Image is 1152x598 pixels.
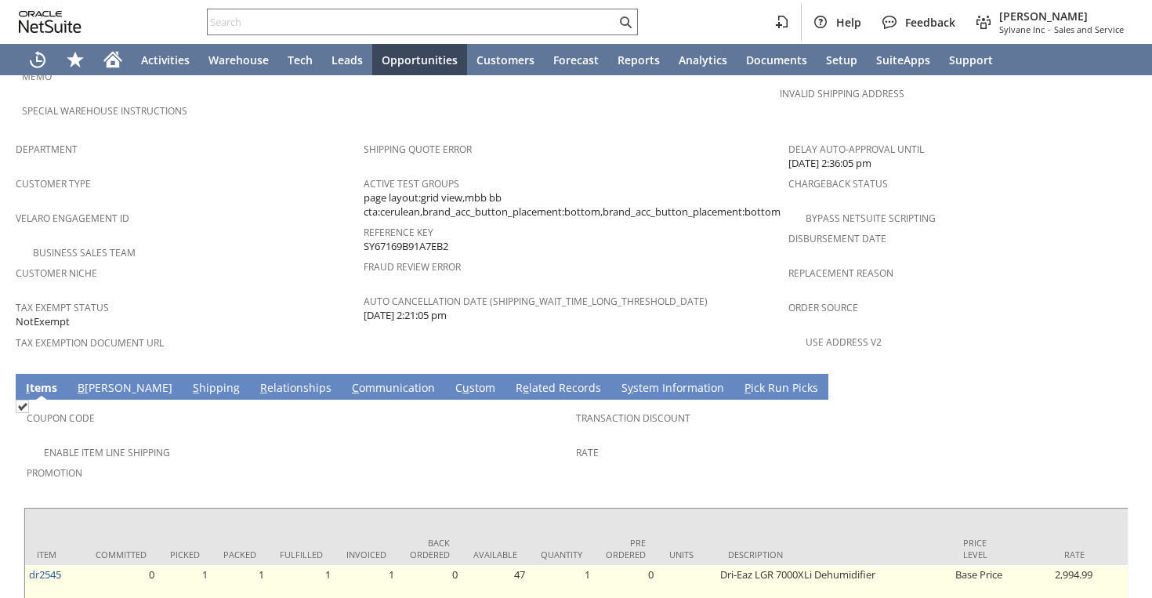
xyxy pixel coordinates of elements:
[364,260,461,274] a: Fraud Review Error
[999,24,1045,35] span: Sylvane Inc
[788,266,893,280] a: Replacement reason
[836,15,861,30] span: Help
[16,177,91,190] a: Customer Type
[372,44,467,75] a: Opportunities
[876,53,930,67] span: SuiteApps
[223,549,256,560] div: Packed
[806,335,882,349] a: Use Address V2
[28,50,47,69] svg: Recent Records
[1022,549,1085,560] div: Rate
[544,44,608,75] a: Forecast
[608,44,669,75] a: Reports
[94,44,132,75] a: Home
[867,44,940,75] a: SuiteApps
[364,177,459,190] a: Active Test Groups
[746,53,807,67] span: Documents
[364,143,472,156] a: Shipping Quote Error
[16,301,109,314] a: Tax Exempt Status
[905,15,955,30] span: Feedback
[679,53,727,67] span: Analytics
[16,266,97,280] a: Customer Niche
[29,567,61,582] a: dr2545
[1108,377,1127,396] a: Unrolled view on
[741,380,822,397] a: Pick Run Picks
[346,549,386,560] div: Invoiced
[616,13,635,31] svg: Search
[19,11,82,33] svg: logo
[16,143,78,156] a: Department
[1048,24,1051,35] span: -
[364,295,708,308] a: Auto Cancellation Date (shipping_wait_time_long_threshold_date)
[963,537,998,560] div: Price Level
[260,380,267,395] span: R
[256,380,335,397] a: Relationships
[37,549,72,560] div: Item
[999,9,1124,24] span: [PERSON_NAME]
[826,53,857,67] span: Setup
[467,44,544,75] a: Customers
[27,466,82,480] a: Promotion
[74,380,176,397] a: B[PERSON_NAME]
[576,446,599,459] a: Rate
[788,156,871,171] span: [DATE] 2:36:05 pm
[737,44,817,75] a: Documents
[189,380,244,397] a: Shipping
[744,380,751,395] span: P
[618,380,728,397] a: System Information
[280,549,323,560] div: Fulfilled
[728,549,940,560] div: Description
[103,50,122,69] svg: Home
[16,314,70,329] span: NotExempt
[788,301,858,314] a: Order Source
[44,446,170,459] a: Enable Item Line Shipping
[78,380,85,395] span: B
[22,380,61,397] a: Items
[132,44,199,75] a: Activities
[16,336,164,350] a: Tax Exemption Document URL
[364,226,433,239] a: Reference Key
[352,380,359,395] span: C
[618,53,660,67] span: Reports
[451,380,499,397] a: Custom
[193,380,199,395] span: S
[476,53,534,67] span: Customers
[553,53,599,67] span: Forecast
[780,87,904,100] a: Invalid Shipping Address
[512,380,605,397] a: Related Records
[364,308,447,323] span: [DATE] 2:21:05 pm
[628,380,633,395] span: y
[16,212,129,225] a: Velaro Engagement ID
[26,380,30,395] span: I
[576,411,690,425] a: Transaction Discount
[27,411,95,425] a: Coupon Code
[22,104,187,118] a: Special Warehouse Instructions
[22,70,52,83] a: Memo
[788,177,888,190] a: Chargeback Status
[56,44,94,75] div: Shortcuts
[96,549,147,560] div: Committed
[208,13,616,31] input: Search
[940,44,1002,75] a: Support
[16,400,29,413] img: Checked
[170,549,200,560] div: Picked
[199,44,278,75] a: Warehouse
[331,53,363,67] span: Leads
[208,53,269,67] span: Warehouse
[278,44,322,75] a: Tech
[1054,24,1124,35] span: Sales and Service
[669,44,737,75] a: Analytics
[364,239,448,254] span: SY67169B91A7EB2
[141,53,190,67] span: Activities
[348,380,439,397] a: Communication
[364,190,781,219] span: page layout:grid view,mbb bb cta:cerulean,brand_acc_button_placement:bottom,brand_acc_button_plac...
[949,53,993,67] span: Support
[523,380,529,395] span: e
[788,232,886,245] a: Disbursement Date
[288,53,313,67] span: Tech
[66,50,85,69] svg: Shortcuts
[669,549,705,560] div: Units
[462,380,469,395] span: u
[817,44,867,75] a: Setup
[33,246,136,259] a: Business Sales Team
[473,549,517,560] div: Available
